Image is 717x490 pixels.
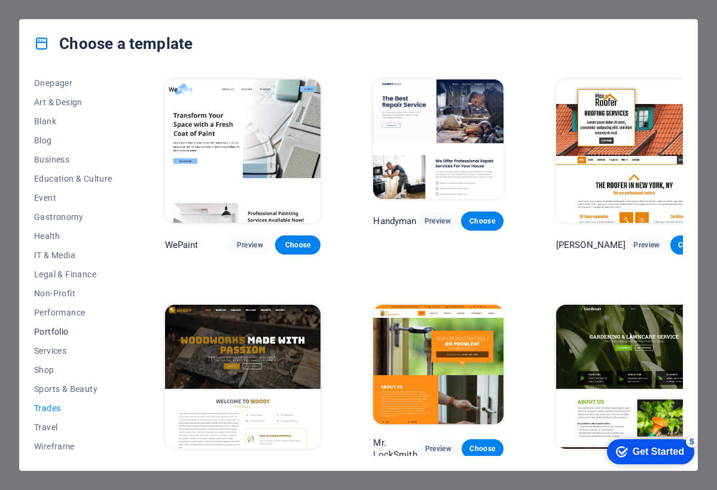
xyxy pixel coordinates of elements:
[34,289,112,298] span: Non-Profit
[285,240,311,250] span: Choose
[556,305,712,448] img: Gardener
[417,439,459,458] button: Preview
[636,240,658,250] span: Preview
[34,341,112,360] button: Services
[34,379,112,399] button: Sports & Beauty
[34,78,112,88] span: Onepager
[165,305,321,448] img: Woody
[427,444,450,454] span: Preview
[34,155,112,164] span: Business
[34,188,112,207] button: Event
[34,384,112,394] span: Sports & Beauty
[34,403,112,413] span: Trades
[34,136,112,145] span: Blog
[34,131,112,150] button: Blog
[34,150,112,169] button: Business
[34,269,112,279] span: Legal & Finance
[34,226,112,246] button: Health
[34,284,112,303] button: Non-Profit
[556,79,712,223] img: Max Roofer
[227,235,273,255] button: Preview
[34,174,112,183] span: Education & Culture
[34,117,112,126] span: Blank
[34,399,112,418] button: Trades
[373,215,416,227] p: Handyman
[34,93,112,112] button: Art & Design
[34,308,112,317] span: Performance
[34,303,112,322] button: Performance
[417,212,459,231] button: Preview
[34,246,112,265] button: IT & Media
[34,346,112,356] span: Services
[165,239,199,251] p: WePaint
[34,34,193,53] h4: Choose a template
[426,216,450,226] span: Preview
[680,240,703,250] span: Choose
[34,322,112,341] button: Portfolio
[34,231,112,241] span: Health
[237,240,263,250] span: Preview
[165,79,321,223] img: WePaint
[34,365,112,375] span: Shop
[373,79,503,199] img: Handyman
[34,418,112,437] button: Travel
[626,235,668,255] button: Preview
[34,360,112,379] button: Shop
[670,235,712,255] button: Choose
[461,212,504,231] button: Choose
[34,73,112,93] button: Onepager
[34,265,112,284] button: Legal & Finance
[34,193,112,203] span: Event
[89,2,100,14] div: 5
[34,437,112,456] button: Wireframe
[471,216,494,226] span: Choose
[34,212,112,222] span: Gastronomy
[34,169,112,188] button: Education & Culture
[373,305,503,424] img: Mr. LockSmith
[471,444,494,454] span: Choose
[34,250,112,260] span: IT & Media
[34,207,112,226] button: Gastronomy
[556,239,626,251] p: [PERSON_NAME]
[10,6,97,31] div: Get Started 5 items remaining, 0% complete
[373,437,417,461] p: Mr. LockSmith
[34,327,112,336] span: Portfolio
[34,97,112,107] span: Art & Design
[275,235,321,255] button: Choose
[34,112,112,131] button: Blank
[34,422,112,432] span: Travel
[35,13,87,24] div: Get Started
[462,439,504,458] button: Choose
[34,442,112,451] span: Wireframe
